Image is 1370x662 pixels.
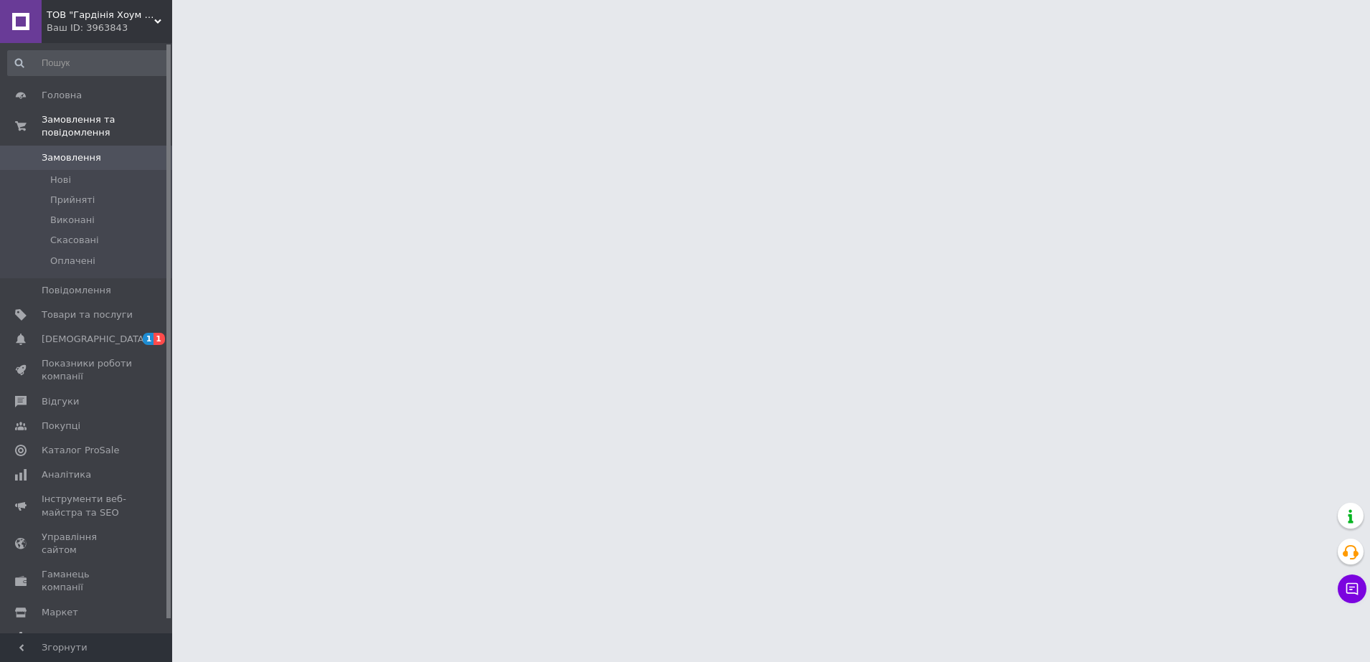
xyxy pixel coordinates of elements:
[42,357,133,383] span: Показники роботи компанії
[42,531,133,557] span: Управління сайтом
[47,22,172,34] div: Ваш ID: 3963843
[42,308,133,321] span: Товари та послуги
[7,50,169,76] input: Пошук
[153,333,165,345] span: 1
[1338,574,1366,603] button: Чат з покупцем
[42,468,91,481] span: Аналітика
[50,214,95,227] span: Виконані
[42,444,119,457] span: Каталог ProSale
[42,89,82,102] span: Головна
[42,568,133,594] span: Гаманець компанії
[42,113,172,139] span: Замовлення та повідомлення
[42,420,80,432] span: Покупці
[50,255,95,268] span: Оплачені
[42,151,101,164] span: Замовлення
[42,630,115,643] span: Налаштування
[42,493,133,519] span: Інструменти веб-майстра та SEO
[50,194,95,207] span: Прийняті
[42,395,79,408] span: Відгуки
[143,333,154,345] span: 1
[42,284,111,297] span: Повідомлення
[50,234,99,247] span: Скасовані
[47,9,154,22] span: ТОВ "Гардінія Хоум Декор Україна"
[42,606,78,619] span: Маркет
[50,174,71,186] span: Нові
[42,333,148,346] span: [DEMOGRAPHIC_DATA]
